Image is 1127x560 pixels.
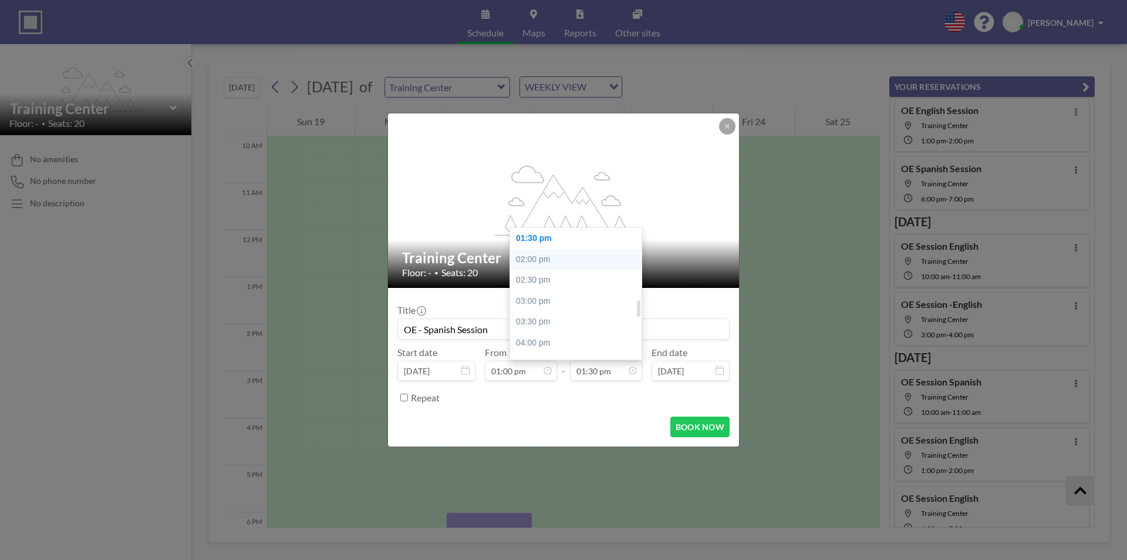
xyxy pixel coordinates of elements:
label: End date [652,347,687,358]
div: 03:00 pm [510,291,647,312]
span: Floor: - [402,267,431,279]
div: 01:30 pm [510,228,647,249]
label: Title [397,304,425,316]
input: Erica's reservation [398,319,729,339]
div: 02:00 pm [510,249,647,270]
span: Seats: 20 [441,267,478,279]
label: From [485,347,507,358]
label: Repeat [411,392,440,404]
div: 04:30 pm [510,354,647,375]
span: • [434,269,438,277]
div: 02:30 pm [510,270,647,291]
h2: Training Center [402,249,726,267]
span: - [562,351,565,377]
div: 03:30 pm [510,311,647,333]
div: 04:00 pm [510,333,647,354]
button: BOOK NOW [670,417,730,437]
label: Start date [397,347,437,358]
